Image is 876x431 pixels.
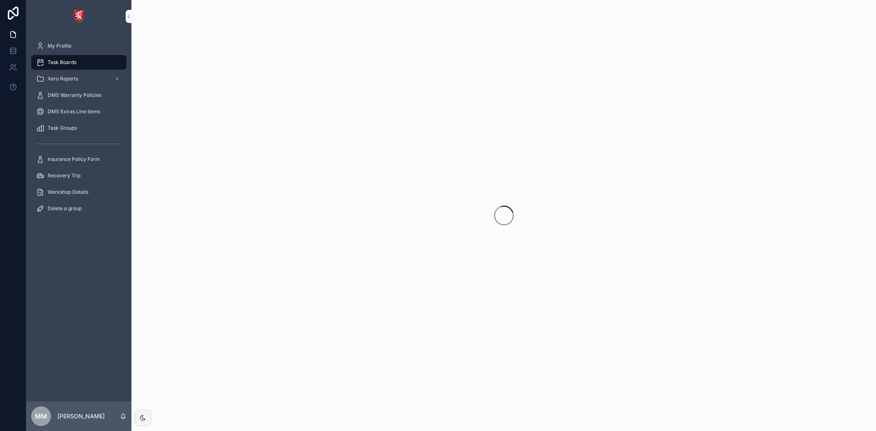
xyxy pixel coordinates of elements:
p: [PERSON_NAME] [57,412,105,420]
div: scrollable content [26,33,131,227]
a: Recovery Trip [31,168,126,183]
span: DMS Extras Line Items [48,108,100,115]
span: Task Boards [48,59,76,66]
span: Task Groups [48,125,77,131]
img: App logo [72,10,85,23]
a: Xero Reports [31,71,126,86]
span: My Profile [48,43,71,49]
a: Task Groups [31,121,126,135]
a: Workshop Details [31,185,126,199]
span: DMS Warranty Policies [48,92,101,99]
span: Workshop Details [48,189,88,195]
a: Insurance Policy Form [31,152,126,167]
a: Delete a group [31,201,126,216]
span: Insurance Policy Form [48,156,100,163]
a: DMS Warranty Policies [31,88,126,103]
a: DMS Extras Line Items [31,104,126,119]
span: MM [35,411,47,421]
span: Recovery Trip [48,172,80,179]
a: My Profile [31,39,126,53]
span: Xero Reports [48,76,78,82]
a: Task Boards [31,55,126,70]
span: Delete a group [48,205,82,212]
